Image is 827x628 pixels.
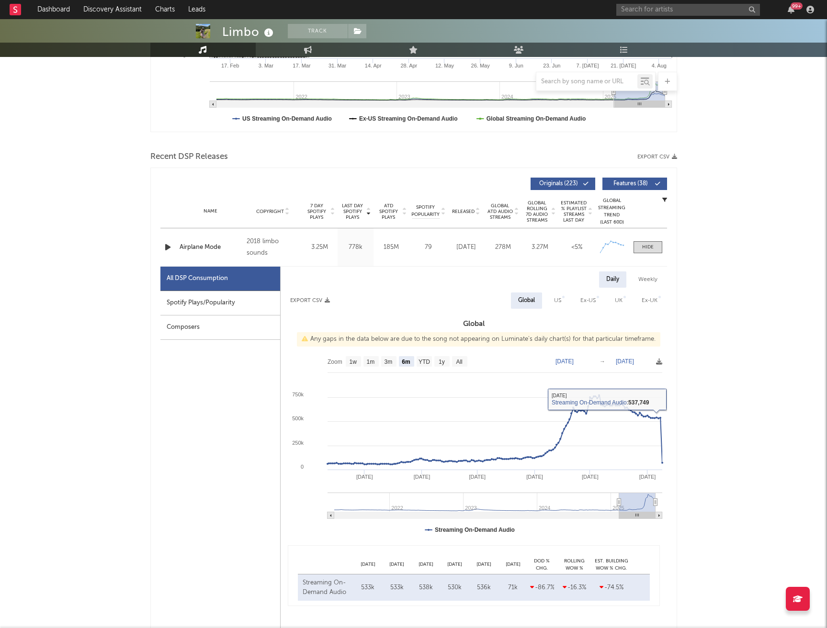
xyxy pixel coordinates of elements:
div: UK [615,295,623,306]
text: 6m [402,359,410,365]
div: Name [180,208,242,215]
text: US Streaming On-Demand Audio [242,115,332,122]
div: Weekly [631,271,665,288]
text: 3m [384,359,392,365]
text: 3. Mar [258,63,273,68]
text: → [600,358,605,365]
div: <5% [561,243,593,252]
text: 4. Aug [651,63,666,68]
div: -16.3 % [559,583,590,593]
div: [DATE] [382,561,411,568]
a: Airplane Mode [180,243,242,252]
div: All DSP Consumption [160,267,280,291]
span: Recent DSP Releases [150,151,228,163]
text: 14. Apr [364,63,381,68]
text: 750k [292,392,304,397]
text: [DATE] [555,358,574,365]
span: Spotify Popularity [411,204,440,218]
div: Composers [160,315,280,340]
span: Global Rolling 7D Audio Streams [524,200,550,223]
text: [DATE] [413,474,430,480]
text: 26. May [471,63,490,68]
div: 71k [501,583,525,593]
button: 99+ [788,6,794,13]
div: -86.7 % [530,583,554,593]
div: Daily [599,271,626,288]
text: 23. Jun [543,63,560,68]
div: [DATE] [450,243,482,252]
text: Ex-US Streaming On-Demand Audio [359,115,457,122]
span: Copyright [256,209,284,214]
span: Features ( 38 ) [609,181,653,187]
div: All DSP Consumption [167,273,228,284]
div: 3.27M [524,243,556,252]
div: 3.25M [304,243,335,252]
span: Released [452,209,475,214]
div: 778k [340,243,371,252]
span: Estimated % Playlist Streams Last Day [561,200,587,223]
button: Export CSV [290,298,330,303]
text: 1m [366,359,374,365]
div: [DATE] [498,561,528,568]
text: 250k [292,440,304,446]
text: 21. [DATE] [611,63,636,68]
text: Zoom [328,359,342,365]
text: 12. May [435,63,454,68]
div: Limbo [222,24,276,40]
text: YTD [418,359,430,365]
span: Last Day Spotify Plays [340,203,365,220]
div: [DATE] [353,561,383,568]
span: Global ATD Audio Streams [487,203,513,220]
div: Global [518,295,535,306]
input: Search by song name or URL [536,78,637,86]
div: DoD % Chg. [528,558,556,572]
div: 2018 limbo sounds [247,236,299,259]
div: 538k [414,583,438,593]
div: 185M [376,243,407,252]
text: [DATE] [639,474,656,480]
button: Originals(223) [531,178,595,190]
text: [DATE] [616,358,634,365]
div: 99 + [791,2,803,10]
text: 31. Mar [328,63,346,68]
div: 278M [487,243,519,252]
div: 533k [356,583,380,593]
div: Rolling WoW % Chg. [556,558,592,572]
div: [DATE] [469,561,498,568]
div: 79 [412,243,445,252]
h3: Global [281,318,667,330]
span: Originals ( 223 ) [537,181,581,187]
div: [DATE] [411,561,441,568]
text: 0 [300,464,303,470]
text: 28. Apr [400,63,417,68]
text: 9. Jun [509,63,523,68]
span: ATD Spotify Plays [376,203,401,220]
div: Global Streaming Trend (Last 60D) [598,197,626,226]
text: All [456,359,462,365]
text: [DATE] [356,474,373,480]
text: [DATE] [582,474,599,480]
div: 536k [472,583,496,593]
text: 1y [439,359,445,365]
div: US [554,295,561,306]
button: Export CSV [637,154,677,160]
div: 530k [443,583,467,593]
text: Global Streaming On-Demand Audio [486,115,586,122]
text: Streaming On-Demand Audio [435,527,515,533]
text: 17. Feb [221,63,238,68]
input: Search for artists [616,4,760,16]
div: Spotify Plays/Popularity [160,291,280,315]
text: 500k [292,415,304,421]
div: Any gaps in the data below are due to the song not appearing on Luminate's daily chart(s) for tha... [297,332,660,347]
text: 17. Mar [293,63,311,68]
text: [DATE] [526,474,543,480]
button: Features(38) [602,178,667,190]
div: Est. Building WoW % Chg. [592,558,631,572]
text: 7. [DATE] [576,63,599,68]
text: [DATE] [469,474,486,480]
div: [DATE] [441,561,470,568]
text: 1w [349,359,357,365]
div: -74.5 % [595,583,628,593]
span: 7 Day Spotify Plays [304,203,329,220]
